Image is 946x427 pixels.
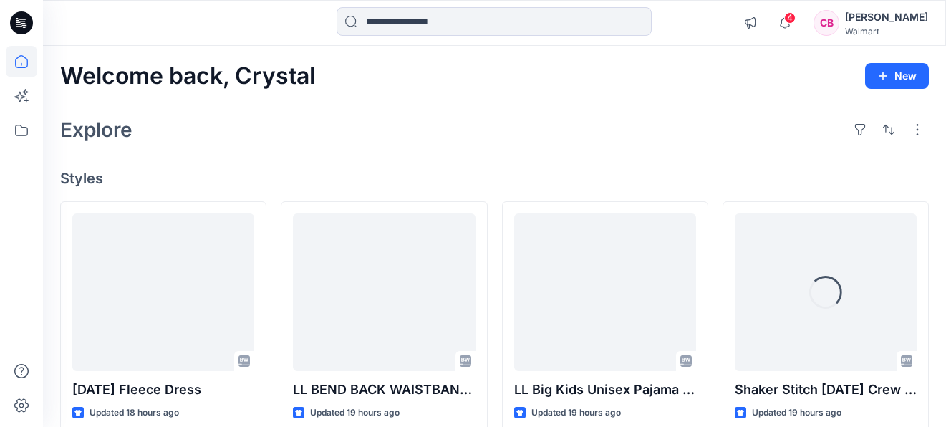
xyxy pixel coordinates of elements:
[90,406,179,421] p: Updated 18 hours ago
[735,380,917,400] p: Shaker Stitch [DATE] Crew Sweater
[60,170,929,187] h4: Styles
[845,9,928,26] div: [PERSON_NAME]
[531,406,621,421] p: Updated 19 hours ago
[60,118,132,141] h2: Explore
[784,12,796,24] span: 4
[752,406,841,421] p: Updated 19 hours ago
[310,406,400,421] p: Updated 19 hours ago
[845,26,928,37] div: Walmart
[293,380,475,400] p: LL BEND BACK WAISTBAND PANTS
[72,380,254,400] p: [DATE] Fleece Dress
[865,63,929,89] button: New
[814,10,839,36] div: CB
[514,380,696,400] p: LL Big Kids Unisex Pajama Pants
[60,63,315,90] h2: Welcome back, Crystal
